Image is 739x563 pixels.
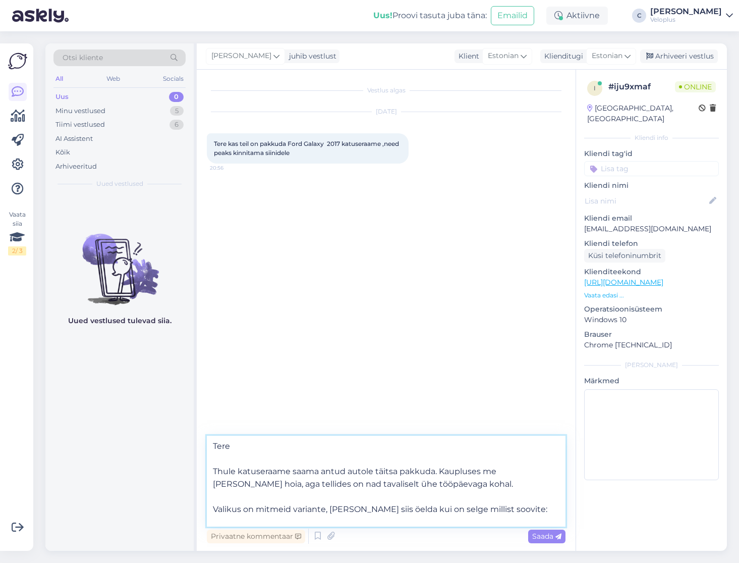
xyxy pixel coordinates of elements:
[207,530,305,543] div: Privaatne kommentaar
[373,10,487,22] div: Proovi tasuta juba täna:
[169,92,184,102] div: 0
[55,106,105,116] div: Minu vestlused
[53,72,65,85] div: All
[587,103,699,124] div: [GEOGRAPHIC_DATA], [GEOGRAPHIC_DATA]
[8,52,27,71] img: Askly Logo
[584,267,719,277] p: Klienditeekond
[55,92,69,102] div: Uus
[68,316,172,326] p: Uued vestlused tulevad siia.
[207,107,565,116] div: [DATE]
[211,50,271,62] span: [PERSON_NAME]
[584,213,719,224] p: Kliendi email
[584,180,719,191] p: Kliendi nimi
[55,162,97,172] div: Arhiveeritud
[650,8,722,16] div: [PERSON_NAME]
[584,133,719,142] div: Kliendi info
[8,246,26,255] div: 2 / 3
[55,134,93,144] div: AI Assistent
[584,238,719,249] p: Kliendi telefon
[592,50,622,62] span: Estonian
[454,51,479,62] div: Klient
[540,51,583,62] div: Klienditugi
[584,315,719,325] p: Windows 10
[584,329,719,340] p: Brauser
[675,81,716,92] span: Online
[170,106,184,116] div: 5
[640,49,718,63] div: Arhiveeri vestlus
[632,9,646,23] div: C
[210,164,248,172] span: 20:56
[55,120,105,130] div: Tiimi vestlused
[584,148,719,159] p: Kliendi tag'id
[584,278,663,287] a: [URL][DOMAIN_NAME]
[584,340,719,350] p: Chrome [TECHNICAL_ID]
[8,210,26,255] div: Vaata siia
[584,376,719,386] p: Märkmed
[584,361,719,370] div: [PERSON_NAME]
[207,86,565,95] div: Vestlus algas
[45,216,194,306] img: No chats
[584,249,665,263] div: Küsi telefoninumbrit
[488,50,519,62] span: Estonian
[161,72,186,85] div: Socials
[285,51,336,62] div: juhib vestlust
[650,8,733,24] a: [PERSON_NAME]Veloplus
[55,147,70,158] div: Kõik
[585,195,707,207] input: Lisa nimi
[608,81,675,93] div: # iju9xmaf
[584,161,719,176] input: Lisa tag
[650,16,722,24] div: Veloplus
[584,224,719,234] p: [EMAIL_ADDRESS][DOMAIN_NAME]
[373,11,392,20] b: Uus!
[104,72,122,85] div: Web
[584,291,719,300] p: Vaata edasi ...
[594,84,596,92] span: i
[96,179,143,188] span: Uued vestlused
[207,436,565,527] textarea: Tere Thule katuseraame saama antud autole täitsa pakkuda. Kaupluses me [PERSON_NAME] hoia, aga te...
[491,6,534,25] button: Emailid
[584,304,719,315] p: Operatsioonisüsteem
[532,532,561,541] span: Saada
[63,53,103,63] span: Otsi kliente
[546,7,608,25] div: Aktiivne
[169,120,184,130] div: 6
[214,140,401,157] span: Tere kas teil on pakkuda Ford Galaxy 2017 katuseraame ,need peaks kinnitama siinidele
